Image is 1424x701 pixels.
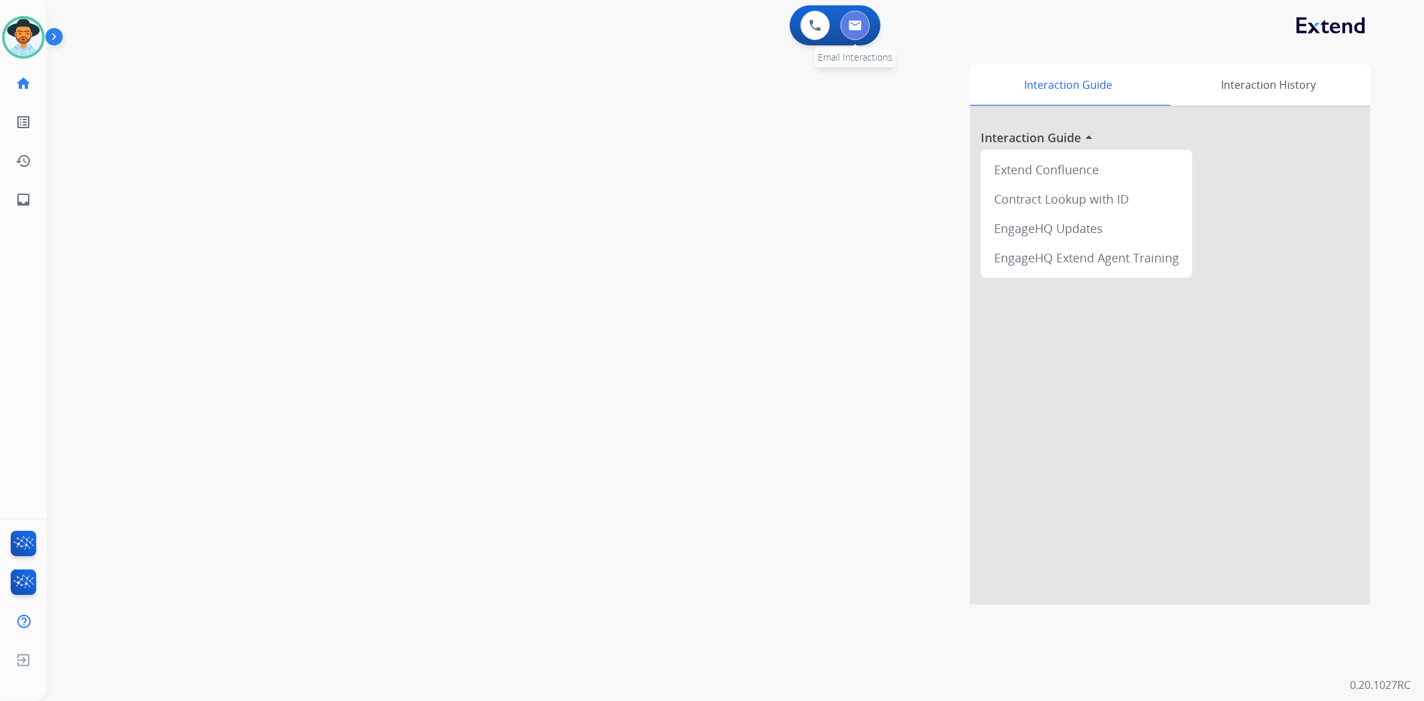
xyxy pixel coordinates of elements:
[5,19,42,56] img: avatar
[15,192,31,208] mat-icon: inbox
[986,184,1187,214] div: Contract Lookup with ID
[1167,64,1371,105] div: Interaction History
[15,75,31,91] mat-icon: home
[986,243,1187,272] div: EngageHQ Extend Agent Training
[15,153,31,169] mat-icon: history
[1350,677,1411,693] p: 0.20.1027RC
[15,114,31,130] mat-icon: list_alt
[970,64,1167,105] div: Interaction Guide
[986,155,1187,184] div: Extend Confluence
[986,214,1187,243] div: EngageHQ Updates
[818,51,893,63] span: Email Interactions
